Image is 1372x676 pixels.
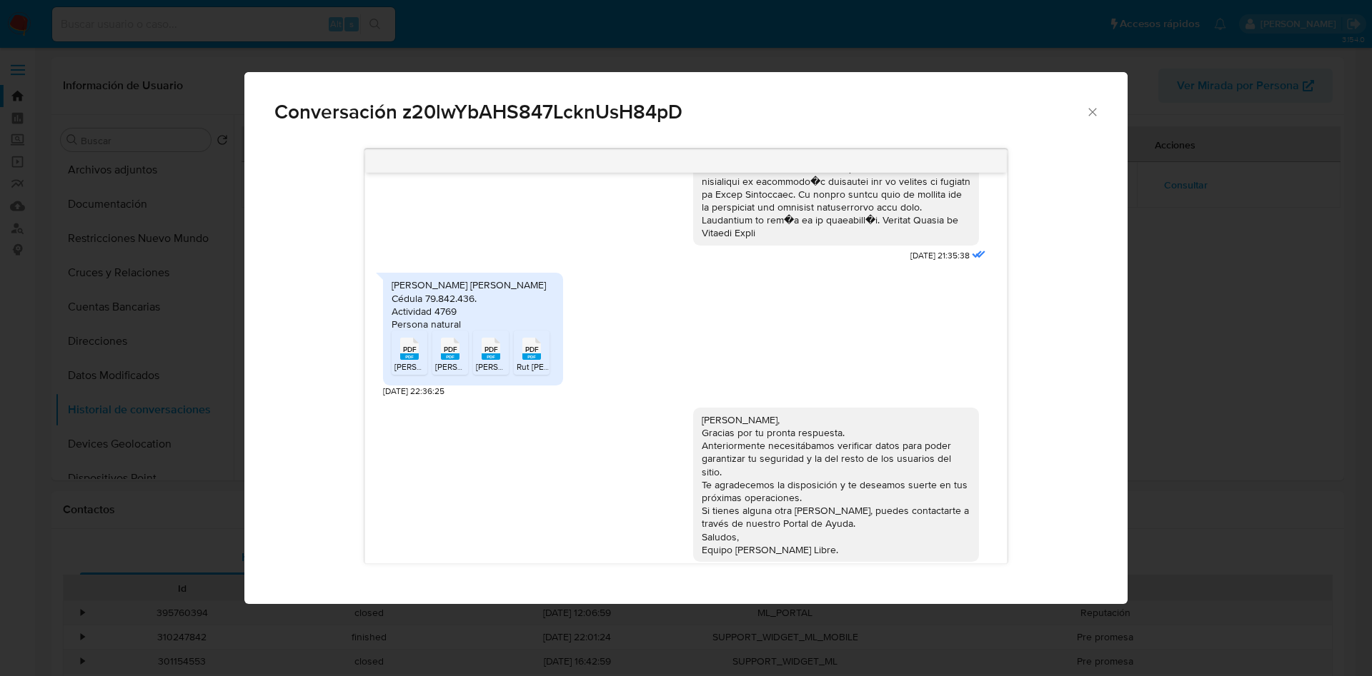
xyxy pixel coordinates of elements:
[1085,105,1098,118] button: Cerrar
[476,360,630,373] span: [PERSON_NAME] DECL RENTA 2023.pdf
[383,385,444,398] span: [DATE] 22:36:25
[910,250,970,262] span: [DATE] 21:35:38
[517,360,635,373] span: Rut [PERSON_NAME] 2024.pdf
[435,360,538,373] span: [PERSON_NAME] 2023.pdf
[403,345,417,354] span: PDF
[244,72,1128,605] div: Comunicación
[525,345,539,354] span: PDF
[392,278,555,331] div: [PERSON_NAME] [PERSON_NAME] Cédula 79.842.436. Actividad 4769 Persona natural
[444,345,457,354] span: PDF
[702,413,970,556] div: [PERSON_NAME], Gracias por tu pronta respuesta. Anteriormente necesitábamos verificar datos para ...
[274,102,1085,122] span: Conversación z20lwYbAHS847LcknUsH84pD
[394,360,538,373] span: [PERSON_NAME] BALANCE 2023.pdf
[484,345,498,354] span: PDF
